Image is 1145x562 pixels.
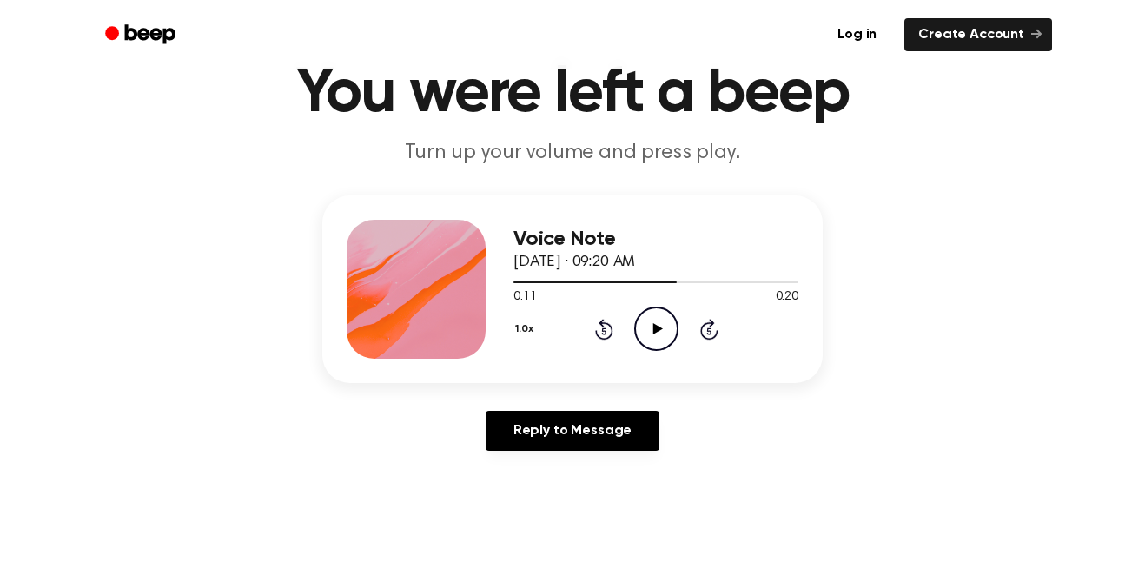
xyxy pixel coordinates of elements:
[93,18,191,52] a: Beep
[820,15,894,55] a: Log in
[486,411,659,451] a: Reply to Message
[513,314,539,344] button: 1.0x
[776,288,798,307] span: 0:20
[239,139,906,168] p: Turn up your volume and press play.
[513,255,635,270] span: [DATE] · 09:20 AM
[904,18,1052,51] a: Create Account
[513,228,798,251] h3: Voice Note
[513,288,536,307] span: 0:11
[128,63,1017,125] h1: You were left a beep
